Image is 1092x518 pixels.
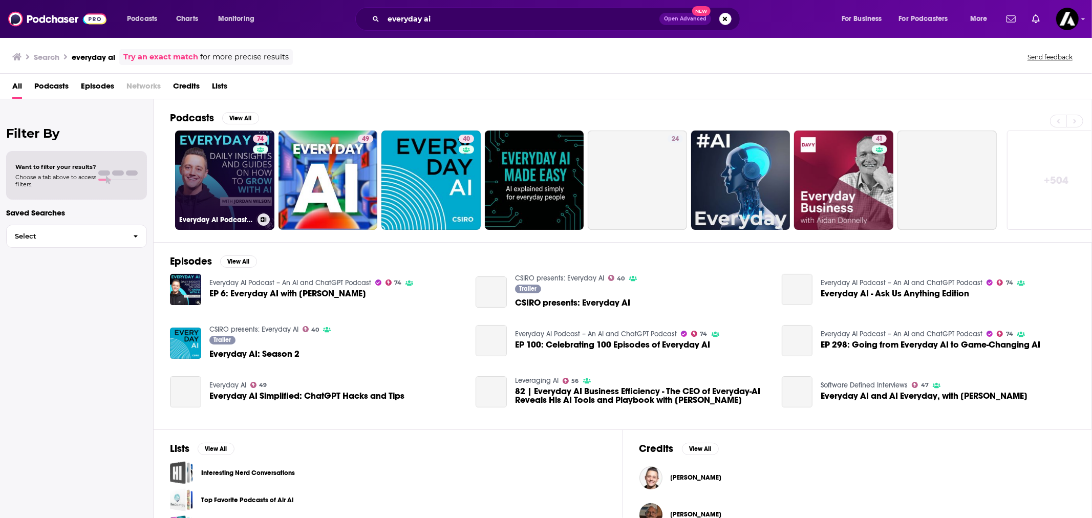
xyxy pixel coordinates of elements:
a: Everyday AI Simplified: ChatGPT Hacks and Tips [170,376,201,407]
img: Podchaser - Follow, Share and Rate Podcasts [8,9,106,29]
span: Open Advanced [664,16,706,21]
a: EP 6: Everyday AI with Aaron Barreiro [170,274,201,305]
span: 49 [259,383,267,387]
a: CreditsView All [639,442,719,455]
button: View All [222,112,259,124]
a: 40 [303,326,319,332]
a: Everyday AI - Ask Us Anything Edition [821,289,969,298]
a: Show notifications dropdown [1002,10,1020,28]
a: Everyday AI and AI Everyday, with Hannah Foxwell [782,376,813,407]
span: Podcasts [127,12,157,26]
span: 41 [876,134,883,144]
span: for more precise results [200,51,289,63]
h2: Lists [170,442,189,455]
span: 74 [700,332,708,336]
span: Want to filter your results? [15,163,96,170]
a: Interesting Nerd Conversations [201,467,295,479]
button: View All [220,255,257,268]
button: Open AdvancedNew [659,13,711,25]
span: More [970,12,988,26]
span: All [12,78,22,99]
span: Choose a tab above to access filters. [15,174,96,188]
input: Search podcasts, credits, & more... [383,11,659,27]
span: 24 [672,134,679,144]
button: View All [682,443,719,455]
a: 74 [386,279,402,286]
button: open menu [963,11,1000,27]
a: Try an exact match [123,51,198,63]
a: Top Favorite Podcasts of Air Ai [170,488,193,511]
a: EP 298: Going from Everyday AI to Game-Changing AI [821,340,1040,349]
a: 74 [997,279,1013,286]
a: Lists [212,78,227,99]
a: EP 6: Everyday AI with Aaron Barreiro [209,289,366,298]
a: Interesting Nerd Conversations [170,461,193,484]
span: 40 [463,134,470,144]
a: CSIRO presents: Everyday AI [515,274,604,283]
h2: Filter By [6,126,147,141]
span: For Business [842,12,882,26]
a: Everyday AI Simplified: ChatGPT Hacks and Tips [209,392,404,400]
span: 47 [921,383,929,387]
button: open menu [892,11,963,27]
button: open menu [211,11,268,27]
h3: Everyday AI Podcast – An AI and ChatGPT Podcast [179,215,253,224]
a: Everyday AI: Season 2 [209,350,299,358]
span: 74 [257,134,264,144]
a: Show notifications dropdown [1028,10,1044,28]
a: Everyday AI Podcast – An AI and ChatGPT Podcast [515,330,677,338]
span: EP 6: Everyday AI with [PERSON_NAME] [209,289,366,298]
button: Select [6,225,147,248]
a: Everyday AI: Season 2 [170,328,201,359]
h2: Credits [639,442,674,455]
a: 41 [872,135,887,143]
a: Everyday AI and AI Everyday, with Hannah Foxwell [821,392,1027,400]
a: Jordan Wilson [639,466,662,489]
span: Monitoring [218,12,254,26]
p: Saved Searches [6,208,147,218]
a: 74 [691,331,708,337]
span: 40 [311,328,319,332]
a: Credits [173,78,200,99]
span: New [692,6,711,16]
a: 24 [668,135,683,143]
a: CSIRO presents: Everyday AI [476,276,507,308]
a: PodcastsView All [170,112,259,124]
a: Leveraging AI [515,376,559,385]
span: 82 | Everyday AI Business Efficiency - The CEO of Everyday-AI Reveals His AI Tools and Playbook w... [515,387,769,404]
a: 74 [253,135,268,143]
span: 74 [1006,280,1013,285]
a: Podcasts [34,78,69,99]
a: 49 [279,131,378,230]
a: CSIRO presents: Everyday AI [209,325,298,334]
button: Send feedback [1024,53,1076,61]
span: 74 [394,280,401,285]
span: [PERSON_NAME] [671,473,722,482]
a: ListsView All [170,442,234,455]
a: CSIRO presents: Everyday AI [515,298,630,307]
button: Show profile menu [1056,8,1079,30]
h3: everyday ai [72,52,115,62]
a: 74Everyday AI Podcast – An AI and ChatGPT Podcast [175,131,274,230]
a: 49 [358,135,373,143]
a: 24 [588,131,687,230]
a: Everyday AI Podcast – An AI and ChatGPT Podcast [821,278,982,287]
span: Select [7,233,125,240]
span: For Podcasters [899,12,948,26]
h2: Episodes [170,255,212,268]
span: 74 [1006,332,1013,336]
a: EP 100: Celebrating 100 Episodes of Everyday AI [515,340,710,349]
a: Episodes [81,78,114,99]
span: Charts [176,12,198,26]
